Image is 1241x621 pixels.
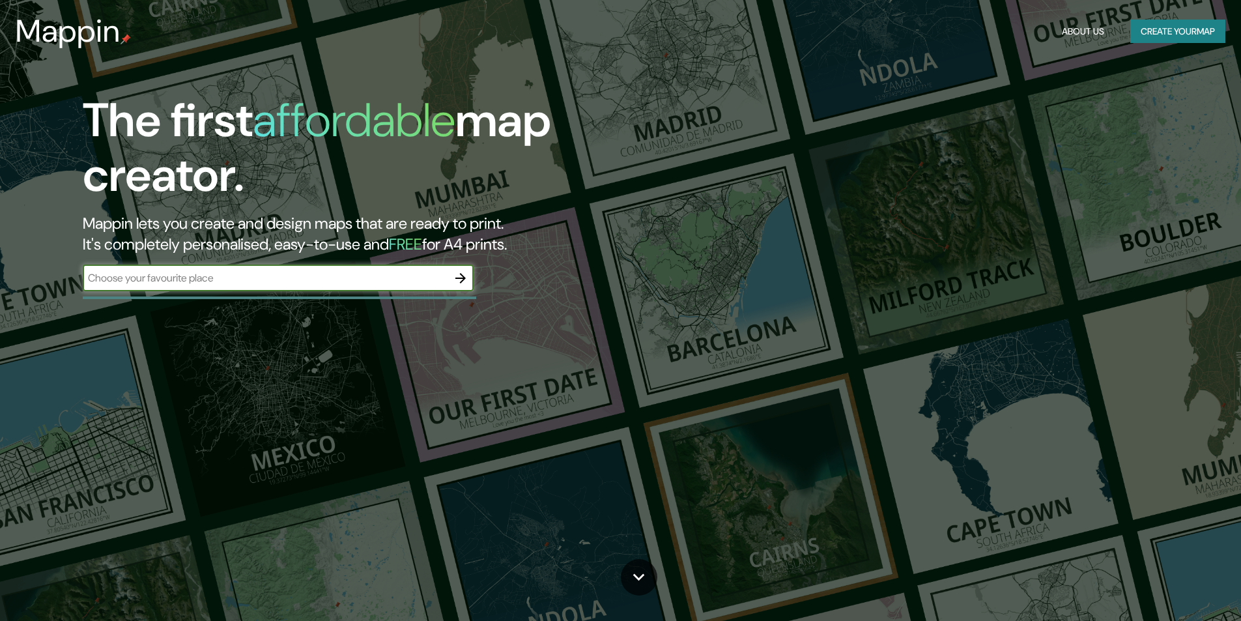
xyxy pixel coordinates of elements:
h1: The first map creator. [83,93,704,213]
h3: Mappin [16,13,121,50]
h2: Mappin lets you create and design maps that are ready to print. It's completely personalised, eas... [83,213,704,255]
button: Create yourmap [1130,20,1225,44]
input: Choose your favourite place [83,270,448,285]
h1: affordable [253,90,455,151]
h5: FREE [389,234,422,254]
img: mappin-pin [121,34,131,44]
button: About Us [1057,20,1109,44]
